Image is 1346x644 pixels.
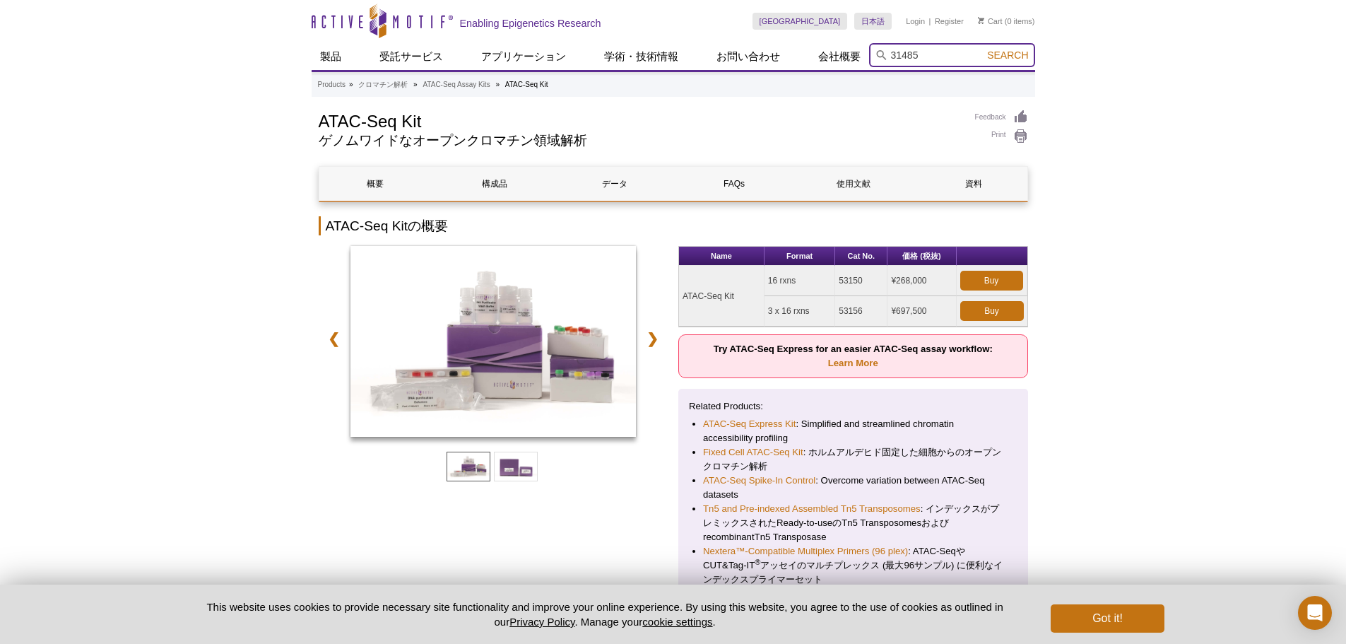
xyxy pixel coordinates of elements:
[182,599,1028,629] p: This website uses cookies to provide necessary site functionality and improve your online experie...
[505,81,548,88] li: ATAC-Seq Kit
[596,43,687,70] a: 学術・技術情報
[978,16,1003,26] a: Cart
[350,246,637,441] a: ATAC-Seq Kit
[1298,596,1332,630] div: Open Intercom Messenger
[906,16,925,26] a: Login
[679,247,764,266] th: Name
[810,43,869,70] a: 会社概要
[798,167,910,201] a: 使用文献
[703,502,921,516] a: Tn5 and Pre-indexed Assembled Tn5 Transposomes
[349,81,353,88] li: »
[929,13,931,30] li: |
[978,13,1035,30] li: (0 items)
[703,417,796,431] a: ATAC-Seq Express Kit
[764,247,835,266] th: Format
[371,43,451,70] a: 受託サービス
[987,49,1028,61] span: Search
[703,445,803,459] a: Fixed Cell ATAC-Seq Kit
[828,358,878,368] a: Learn More
[558,167,671,201] a: データ
[509,616,574,628] a: Privacy Policy
[755,558,760,566] sup: ®
[319,110,961,131] h1: ATAC-Seq Kit
[887,247,956,266] th: 価格 (税抜)
[764,296,835,327] td: 3 x 16 rxns
[975,110,1028,125] a: Feedback
[637,322,668,355] a: ❯
[703,502,1003,544] li: : インデックスがプレミックスされたReady-to-useのTn5 TransposomesおよびrecombinantTn5 Transposase
[413,81,418,88] li: »
[835,266,887,296] td: 53150
[319,216,1028,235] h2: ATAC-Seq Kitの概要
[983,49,1032,62] button: Search
[975,129,1028,144] a: Print
[439,167,551,201] a: 構成品
[678,167,790,201] a: FAQs
[935,16,964,26] a: Register
[319,167,432,201] a: 概要
[318,78,346,91] a: Products
[714,344,993,368] strong: Try ATAC-Seq Express for an easier ATAC-Seq assay workflow:
[764,266,835,296] td: 16 rxns
[703,544,1003,587] li: : ATAC-SeqやCUT&Tag-IT アッセイのマルチプレックス (最大96サンプル) に便利なインデックスプライマーセット
[1051,604,1164,633] button: Got it!
[854,13,892,30] a: 日本語
[319,322,349,355] a: ❮
[423,78,490,91] a: ATAC-Seq Assay Kits
[473,43,574,70] a: アプリケーション
[703,474,815,488] a: ATAC-Seq Spike-In Control
[703,445,1003,474] li: : ホルムアルデヒド固定した細胞からのオープンクロマチン解析
[917,167,1029,201] a: 資料
[887,266,956,296] td: ¥268,000
[835,296,887,327] td: 53156
[350,246,637,437] img: ATAC-Seq Kit
[460,17,601,30] h2: Enabling Epigenetics Research
[887,296,956,327] td: ¥697,500
[703,417,1003,445] li: : Simplified and streamlined chromatin accessibility profiling
[835,247,887,266] th: Cat No.
[358,78,408,91] a: クロマチン解析
[960,301,1024,321] a: Buy
[679,266,764,327] td: ATAC-Seq Kit
[869,43,1035,67] input: Keyword, Cat. No.
[689,399,1017,414] p: Related Products:
[312,43,350,70] a: 製品
[319,134,961,147] h2: ゲノムワイドなオープンクロマチン領域解析
[703,474,1003,502] li: : Overcome variation between ATAC-Seq datasets
[642,616,712,628] button: cookie settings
[752,13,848,30] a: [GEOGRAPHIC_DATA]
[978,17,984,24] img: Your Cart
[703,544,908,558] a: Nextera™-Compatible Multiplex Primers (96 plex)
[960,271,1023,291] a: Buy
[708,43,789,70] a: お問い合わせ
[495,81,500,88] li: »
